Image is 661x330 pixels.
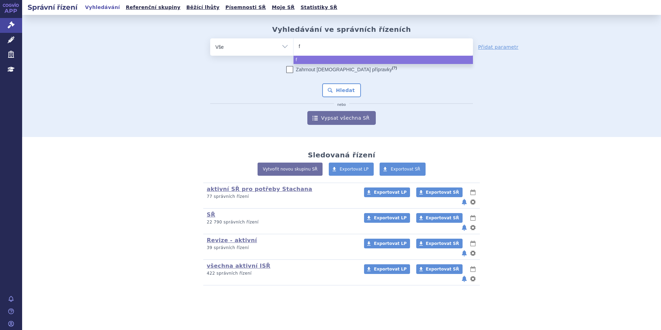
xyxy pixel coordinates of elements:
p: 22 790 správních řízení [207,219,355,225]
i: nebo [334,103,350,107]
span: Exportovat LP [340,167,369,172]
button: nastavení [469,223,476,232]
a: Přidat parametr [478,44,519,51]
span: Exportovat LP [374,216,407,220]
button: nastavení [469,198,476,206]
span: Exportovat SŘ [426,241,459,246]
a: Exportovat LP [329,163,374,176]
a: Moje SŘ [270,3,297,12]
span: Exportovat LP [374,241,407,246]
button: notifikace [461,223,468,232]
span: Exportovat SŘ [391,167,420,172]
a: Statistiky SŘ [298,3,339,12]
span: Exportovat SŘ [426,267,459,272]
a: Exportovat LP [364,213,410,223]
a: Vytvořit novou skupinu SŘ [258,163,323,176]
span: Exportovat LP [374,267,407,272]
h2: Správní řízení [22,2,83,12]
button: lhůty [469,214,476,222]
abbr: (?) [392,66,397,70]
p: 77 správních řízení [207,194,355,200]
a: Vyhledávání [83,3,122,12]
span: Exportovat SŘ [426,216,459,220]
span: Exportovat LP [374,190,407,195]
a: Referenční skupiny [124,3,183,12]
span: Exportovat SŘ [426,190,459,195]
button: lhůty [469,188,476,196]
h2: Vyhledávání ve správních řízeních [272,25,411,34]
a: Exportovat LP [364,187,410,197]
button: notifikace [461,275,468,283]
a: Exportovat SŘ [416,264,463,274]
a: Exportovat SŘ [416,187,463,197]
li: f [294,56,473,64]
a: SŘ [207,211,215,218]
a: Revize - aktivní [207,237,257,244]
button: lhůty [469,239,476,248]
button: nastavení [469,249,476,257]
h2: Sledovaná řízení [308,151,375,159]
a: Běžící lhůty [184,3,222,12]
p: 422 správních řízení [207,271,355,276]
a: všechna aktivní ISŘ [207,263,270,269]
button: notifikace [461,249,468,257]
button: nastavení [469,275,476,283]
a: Písemnosti SŘ [223,3,268,12]
a: Exportovat SŘ [380,163,426,176]
a: Vypsat všechna SŘ [307,111,376,125]
a: aktivní SŘ pro potřeby Stachana [207,186,312,192]
button: notifikace [461,198,468,206]
button: lhůty [469,265,476,273]
p: 39 správních řízení [207,245,355,251]
button: Hledat [322,83,361,97]
a: Exportovat SŘ [416,213,463,223]
a: Exportovat LP [364,239,410,248]
a: Exportovat SŘ [416,239,463,248]
label: Zahrnout [DEMOGRAPHIC_DATA] přípravky [286,66,397,73]
a: Exportovat LP [364,264,410,274]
